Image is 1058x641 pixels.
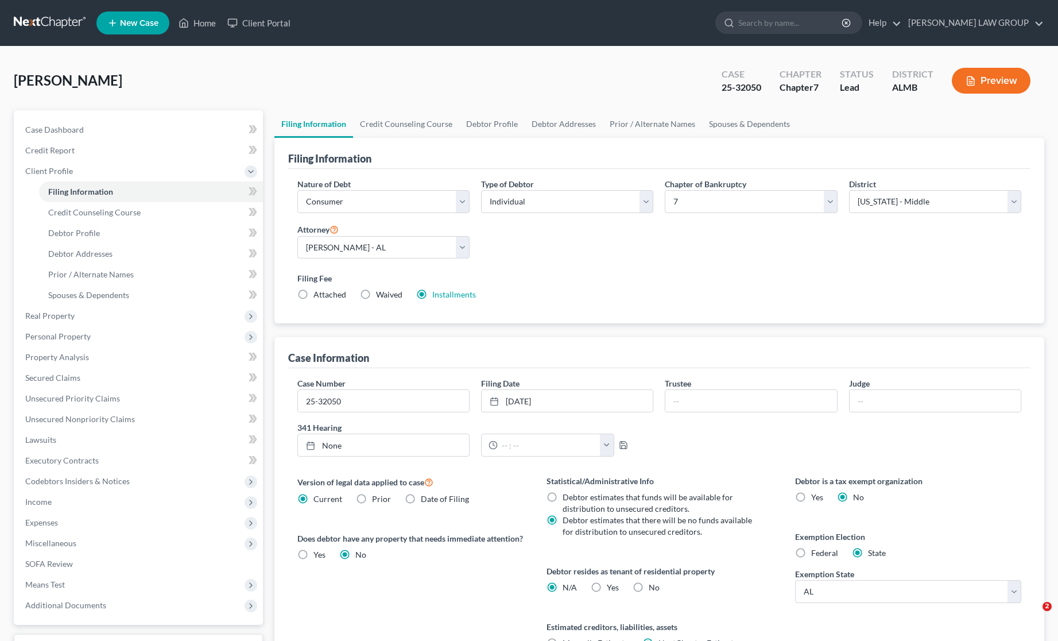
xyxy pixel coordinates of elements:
label: Does debtor have any property that needs immediate attention? [297,532,524,545]
a: Filing Information [39,182,263,202]
label: Filing Date [481,377,520,389]
a: Spouses & Dependents [39,285,263,306]
a: Secured Claims [16,368,263,388]
label: Nature of Debt [297,178,351,190]
span: Filing Information [48,187,113,196]
span: 7 [813,82,819,92]
a: Credit Counseling Course [39,202,263,223]
a: Filing Information [274,110,353,138]
input: -- : -- [498,434,600,456]
a: Credit Counseling Course [353,110,459,138]
label: District [849,178,876,190]
div: Chapter [780,68,821,81]
span: Executory Contracts [25,455,99,465]
span: Debtor estimates that there will be no funds available for distribution to unsecured creditors. [563,515,752,536]
a: None [298,434,469,456]
div: Chapter [780,81,821,94]
span: Codebtors Insiders & Notices [25,476,130,486]
input: Enter case number... [298,390,469,412]
span: Debtor Addresses [48,249,113,258]
a: Client Portal [222,13,296,33]
label: Debtor is a tax exempt organization [795,475,1021,487]
span: Yes [811,492,823,502]
input: -- [850,390,1021,412]
span: Prior [372,494,391,504]
label: Debtor resides as tenant of residential property [547,565,773,577]
label: Estimated creditors, liabilities, assets [547,621,773,633]
span: Lawsuits [25,435,56,445]
a: Help [863,13,901,33]
span: Secured Claims [25,373,80,383]
label: Type of Debtor [481,178,534,190]
span: No [355,550,366,559]
label: Attorney [297,222,339,236]
a: Spouses & Dependents [702,110,797,138]
span: Federal [811,548,838,558]
span: Yes [313,550,325,559]
a: Installments [432,289,476,299]
span: [PERSON_NAME] [14,72,122,88]
span: Attached [313,289,346,299]
span: Client Profile [25,166,73,176]
div: Status [840,68,874,81]
span: New Case [120,19,158,28]
span: Real Property [25,311,75,320]
a: Credit Report [16,140,263,161]
label: Filing Fee [297,272,1021,284]
div: Case [722,68,761,81]
span: Waived [376,289,402,299]
span: No [649,582,660,592]
span: Personal Property [25,331,91,341]
span: Unsecured Priority Claims [25,393,120,403]
span: 2 [1043,602,1052,611]
a: Executory Contracts [16,450,263,471]
input: -- [665,390,836,412]
input: Search by name... [738,12,843,33]
span: Additional Documents [25,600,106,610]
span: N/A [563,582,577,592]
div: Case Information [288,351,369,365]
label: 341 Hearing [292,422,660,434]
span: Unsecured Nonpriority Claims [25,414,135,424]
a: Debtor Addresses [525,110,603,138]
a: SOFA Review [16,554,263,574]
div: ALMB [892,81,933,94]
iframe: Intercom live chat [1019,602,1047,630]
a: Unsecured Nonpriority Claims [16,409,263,430]
span: Current [313,494,342,504]
span: Date of Filing [421,494,469,504]
span: Means Test [25,580,65,589]
label: Exemption State [795,568,854,580]
a: Prior / Alternate Names [39,264,263,285]
label: Version of legal data applied to case [297,475,524,489]
span: Debtor Profile [48,228,100,238]
div: Lead [840,81,874,94]
a: Case Dashboard [16,119,263,140]
a: Home [173,13,222,33]
label: Case Number [297,377,346,389]
span: Income [25,497,52,507]
div: Filing Information [288,152,371,165]
span: Expenses [25,518,58,527]
span: Case Dashboard [25,125,84,134]
div: 25-32050 [722,81,761,94]
label: Exemption Election [795,531,1021,543]
span: Debtor estimates that funds will be available for distribution to unsecured creditors. [563,492,733,513]
span: SOFA Review [25,559,73,569]
a: [DATE] [482,390,653,412]
a: Prior / Alternate Names [603,110,702,138]
div: District [892,68,933,81]
button: Preview [952,68,1030,94]
span: Property Analysis [25,352,89,362]
a: Debtor Profile [39,223,263,244]
a: Property Analysis [16,347,263,368]
span: Prior / Alternate Names [48,269,134,279]
a: [PERSON_NAME] LAW GROUP [902,13,1044,33]
span: Miscellaneous [25,538,76,548]
label: Judge [849,377,870,389]
label: Chapter of Bankruptcy [665,178,746,190]
a: Debtor Addresses [39,244,263,264]
span: No [853,492,864,502]
span: Credit Counseling Course [48,207,141,217]
span: Spouses & Dependents [48,290,129,300]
